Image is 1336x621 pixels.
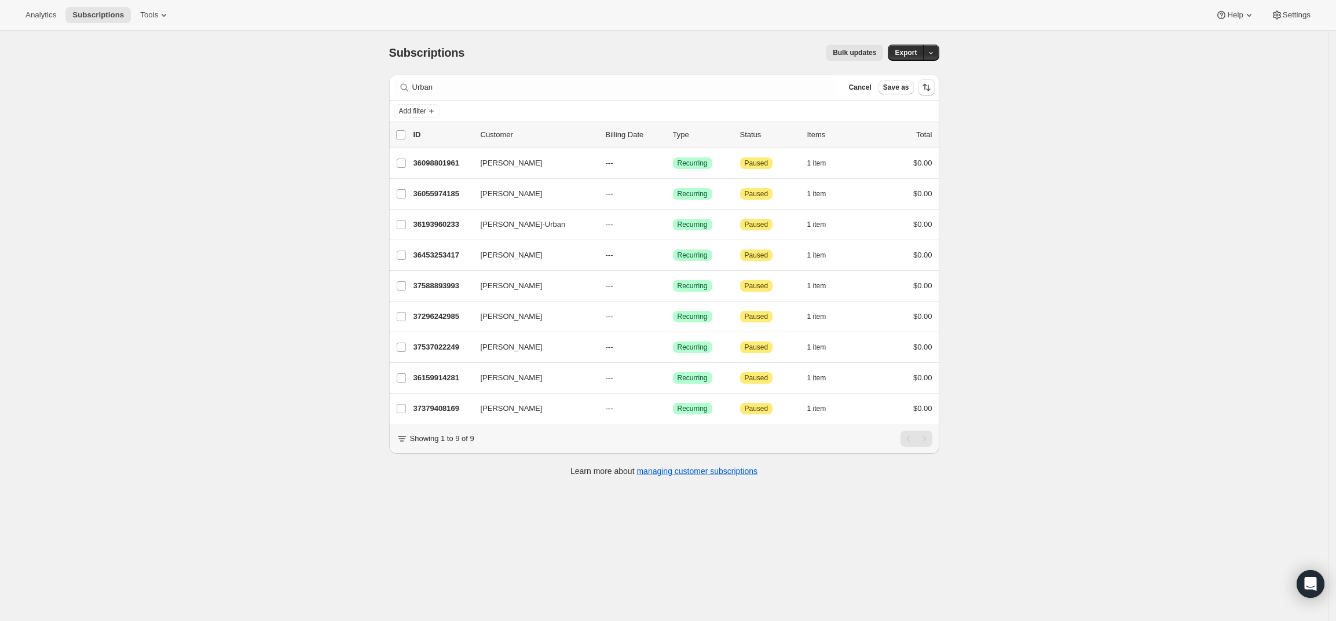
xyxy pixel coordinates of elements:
p: 37296242985 [413,311,471,322]
span: --- [606,189,613,198]
span: 1 item [807,404,826,413]
button: 1 item [807,247,839,263]
button: [PERSON_NAME] [474,369,590,387]
span: [PERSON_NAME]-Urban [481,219,566,230]
div: 36055974185[PERSON_NAME]---SuccessRecurringAttentionPaused1 item$0.00 [413,186,932,202]
button: [PERSON_NAME] [474,246,590,264]
span: [PERSON_NAME] [481,280,543,292]
button: [PERSON_NAME] [474,154,590,172]
button: Export [888,45,924,61]
span: $0.00 [913,312,932,321]
button: 1 item [807,339,839,355]
p: ID [413,129,471,141]
button: [PERSON_NAME] [474,338,590,357]
div: Type [673,129,731,141]
span: Recurring [678,404,708,413]
span: Recurring [678,159,708,168]
span: Tools [140,10,158,20]
span: [PERSON_NAME] [481,372,543,384]
button: 1 item [807,308,839,325]
p: 36055974185 [413,188,471,200]
button: [PERSON_NAME] [474,277,590,295]
p: Customer [481,129,596,141]
span: Paused [745,220,768,229]
button: Sort the results [918,79,935,95]
span: 1 item [807,189,826,199]
div: IDCustomerBilling DateTypeStatusItemsTotal [413,129,932,141]
div: 37379408169[PERSON_NAME]---SuccessRecurringAttentionPaused1 item$0.00 [413,400,932,417]
div: Items [807,129,865,141]
span: $0.00 [913,281,932,290]
span: --- [606,281,613,290]
span: Recurring [678,373,708,383]
button: Help [1209,7,1261,23]
span: Paused [745,312,768,321]
button: Cancel [844,80,876,94]
span: Cancel [848,83,871,92]
span: Settings [1283,10,1311,20]
span: Paused [745,189,768,199]
span: Recurring [678,220,708,229]
input: Filter subscribers [412,79,837,95]
p: 36159914281 [413,372,471,384]
span: Bulk updates [833,48,876,57]
button: Analytics [19,7,63,23]
div: 37588893993[PERSON_NAME]---SuccessRecurringAttentionPaused1 item$0.00 [413,278,932,294]
button: Subscriptions [65,7,131,23]
span: Help [1227,10,1243,20]
span: [PERSON_NAME] [481,403,543,414]
p: 37588893993 [413,280,471,292]
p: 37537022249 [413,341,471,353]
button: [PERSON_NAME] [474,307,590,326]
div: 36098801961[PERSON_NAME]---SuccessRecurringAttentionPaused1 item$0.00 [413,155,932,171]
span: Add filter [399,106,426,116]
button: 1 item [807,370,839,386]
p: Billing Date [606,129,664,141]
span: Subscriptions [72,10,124,20]
span: $0.00 [913,404,932,413]
nav: Pagination [901,431,932,447]
button: Save as [879,80,914,94]
button: 1 item [807,278,839,294]
span: $0.00 [913,159,932,167]
p: 37379408169 [413,403,471,414]
button: Tools [133,7,177,23]
span: 1 item [807,373,826,383]
span: 1 item [807,312,826,321]
span: Save as [883,83,909,92]
p: Showing 1 to 9 of 9 [410,433,474,444]
div: 36453253417[PERSON_NAME]---SuccessRecurringAttentionPaused1 item$0.00 [413,247,932,263]
button: 1 item [807,155,839,171]
span: --- [606,220,613,229]
span: Analytics [25,10,56,20]
span: --- [606,343,613,351]
button: [PERSON_NAME]-Urban [474,215,590,234]
span: $0.00 [913,220,932,229]
span: --- [606,159,613,167]
span: Recurring [678,251,708,260]
span: 1 item [807,251,826,260]
p: Total [916,129,932,141]
button: [PERSON_NAME] [474,185,590,203]
span: [PERSON_NAME] [481,188,543,200]
span: [PERSON_NAME] [481,311,543,322]
span: Paused [745,404,768,413]
p: 36098801961 [413,157,471,169]
span: [PERSON_NAME] [481,157,543,169]
span: Recurring [678,189,708,199]
p: 36453253417 [413,249,471,261]
span: --- [606,373,613,382]
span: [PERSON_NAME] [481,249,543,261]
span: Subscriptions [389,46,465,59]
span: [PERSON_NAME] [481,341,543,353]
div: 37537022249[PERSON_NAME]---SuccessRecurringAttentionPaused1 item$0.00 [413,339,932,355]
span: 1 item [807,220,826,229]
div: 37296242985[PERSON_NAME]---SuccessRecurringAttentionPaused1 item$0.00 [413,308,932,325]
span: --- [606,251,613,259]
p: Learn more about [570,465,757,477]
span: Paused [745,159,768,168]
span: Paused [745,281,768,291]
button: Add filter [394,104,440,118]
button: Bulk updates [826,45,883,61]
button: 1 item [807,400,839,417]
